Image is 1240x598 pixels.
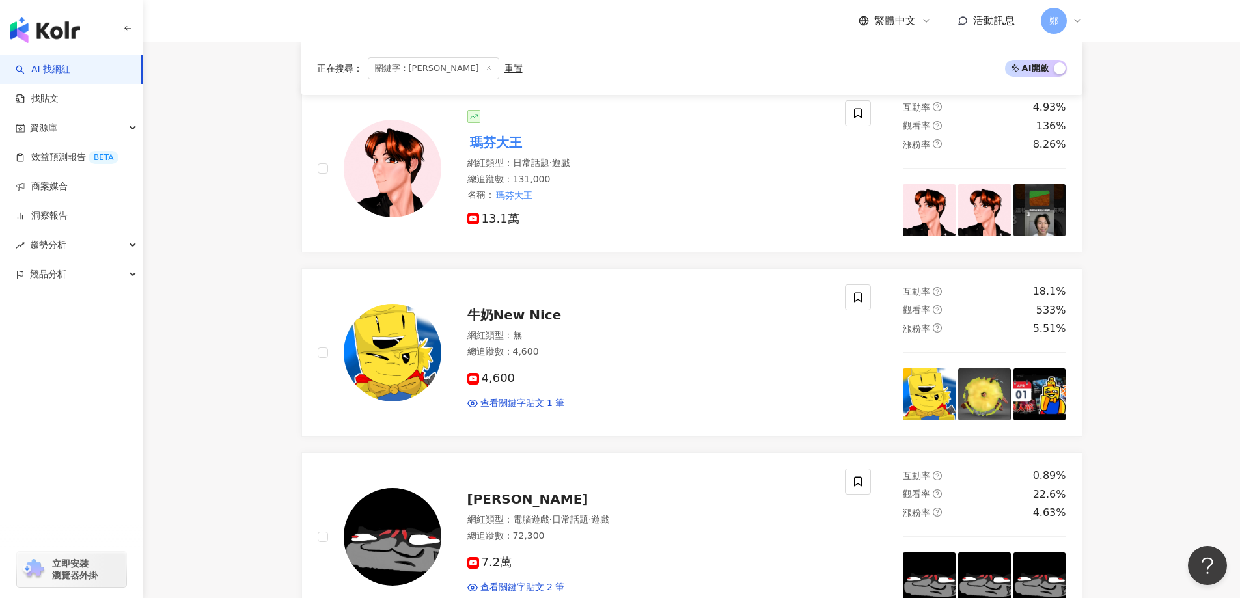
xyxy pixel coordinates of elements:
div: 重置 [504,63,523,74]
div: 總追蹤數 ： 131,000 [467,173,830,186]
mark: 瑪芬大王 [467,132,525,153]
span: 互動率 [903,470,930,481]
div: 5.51% [1033,321,1066,336]
img: post-image [1013,368,1066,421]
span: 4,600 [467,372,516,385]
span: 互動率 [903,102,930,113]
img: post-image [1013,184,1066,237]
span: 漲粉率 [903,139,930,150]
div: 136% [1036,119,1066,133]
iframe: Help Scout Beacon - Open [1188,546,1227,585]
span: 趨勢分析 [30,230,66,260]
a: KOL Avatar牛奶New Nice網紅類型：無總追蹤數：4,6004,600查看關鍵字貼文 1 筆互動率question-circle18.1%觀看率question-circle533%... [301,268,1082,437]
img: post-image [958,368,1011,421]
img: post-image [903,368,956,421]
img: KOL Avatar [344,488,441,586]
span: 7.2萬 [467,556,512,569]
a: KOL Avatar瑪芬大王網紅類型：日常話題·遊戲總追蹤數：131,000名稱：瑪芬大王13.1萬互動率question-circle4.93%觀看率question-circle136%漲粉... [301,84,1082,252]
img: KOL Avatar [344,304,441,401]
img: post-image [958,184,1011,237]
div: 533% [1036,303,1066,318]
img: post-image [903,184,956,237]
span: question-circle [933,305,942,314]
a: 查看關鍵字貼文 1 筆 [467,397,565,410]
span: 日常話題 [552,514,588,524]
div: 18.1% [1033,284,1066,299]
span: 觀看率 [903,305,930,315]
span: 正在搜尋 ： [317,63,363,74]
span: question-circle [933,287,942,296]
span: question-circle [933,323,942,333]
span: 繁體中文 [874,14,916,28]
span: 活動訊息 [973,14,1015,27]
img: KOL Avatar [344,120,441,217]
span: 漲粉率 [903,323,930,334]
span: question-circle [933,121,942,130]
mark: 瑪芬大王 [495,188,535,202]
span: [PERSON_NAME] [467,491,588,507]
div: 網紅類型 ： 無 [467,329,830,342]
span: 日常話題 [513,157,549,168]
span: 觀看率 [903,120,930,131]
div: 8.26% [1033,137,1066,152]
div: 總追蹤數 ： 72,300 [467,530,830,543]
a: 效益預測報告BETA [16,151,118,164]
a: searchAI 找網紅 [16,63,70,76]
span: 互動率 [903,286,930,297]
div: 總追蹤數 ： 4,600 [467,346,830,359]
span: question-circle [933,102,942,111]
span: rise [16,241,25,250]
span: 遊戲 [591,514,609,524]
span: 漲粉率 [903,508,930,518]
a: 找貼文 [16,92,59,105]
a: 查看關鍵字貼文 2 筆 [467,581,565,594]
span: 鄭 [1049,14,1058,28]
div: 0.89% [1033,469,1066,483]
span: · [549,157,552,168]
span: 遊戲 [552,157,570,168]
div: 網紅類型 ： [467,157,830,170]
span: · [549,514,552,524]
a: 商案媒合 [16,180,68,193]
div: 4.63% [1033,506,1066,520]
a: chrome extension立即安裝 瀏覽器外掛 [17,552,126,587]
div: 4.93% [1033,100,1066,115]
span: 牛奶New Nice [467,307,562,323]
span: question-circle [933,489,942,498]
span: · [588,514,591,524]
span: 電腦遊戲 [513,514,549,524]
span: 13.1萬 [467,212,519,226]
img: logo [10,17,80,43]
span: 觀看率 [903,489,930,499]
a: 洞察報告 [16,210,68,223]
div: 網紅類型 ： [467,513,830,526]
span: question-circle [933,508,942,517]
span: 競品分析 [30,260,66,289]
span: 查看關鍵字貼文 1 筆 [480,397,565,410]
span: 資源庫 [30,113,57,143]
img: chrome extension [21,559,46,580]
span: 立即安裝 瀏覽器外掛 [52,558,98,581]
span: question-circle [933,471,942,480]
span: 查看關鍵字貼文 2 筆 [480,581,565,594]
span: 關鍵字：[PERSON_NAME] [368,57,499,79]
span: question-circle [933,139,942,148]
span: 名稱 ： [467,188,535,202]
div: 22.6% [1033,487,1066,502]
